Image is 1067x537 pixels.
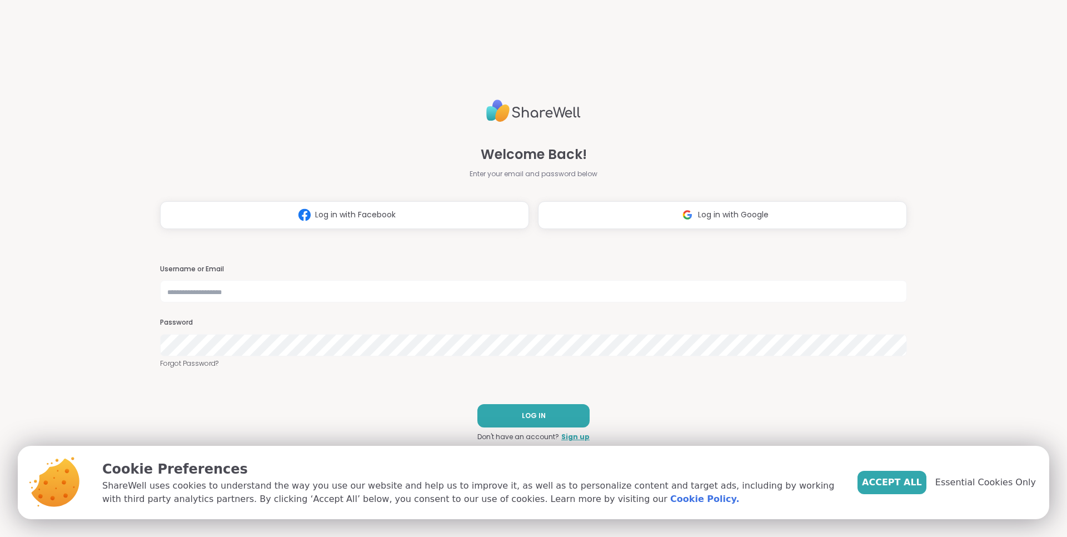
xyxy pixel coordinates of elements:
[486,95,581,127] img: ShareWell Logo
[160,318,907,327] h3: Password
[698,209,769,221] span: Log in with Google
[862,476,922,489] span: Accept All
[102,459,840,479] p: Cookie Preferences
[160,201,529,229] button: Log in with Facebook
[522,411,546,421] span: LOG IN
[470,169,597,179] span: Enter your email and password below
[857,471,926,494] button: Accept All
[160,265,907,274] h3: Username or Email
[538,201,907,229] button: Log in with Google
[481,145,587,165] span: Welcome Back!
[294,205,315,225] img: ShareWell Logomark
[315,209,396,221] span: Log in with Facebook
[477,432,559,442] span: Don't have an account?
[677,205,698,225] img: ShareWell Logomark
[102,479,840,506] p: ShareWell uses cookies to understand the way you use our website and help us to improve it, as we...
[935,476,1036,489] span: Essential Cookies Only
[670,493,739,506] a: Cookie Policy.
[477,404,590,427] button: LOG IN
[160,359,907,369] a: Forgot Password?
[561,432,590,442] a: Sign up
